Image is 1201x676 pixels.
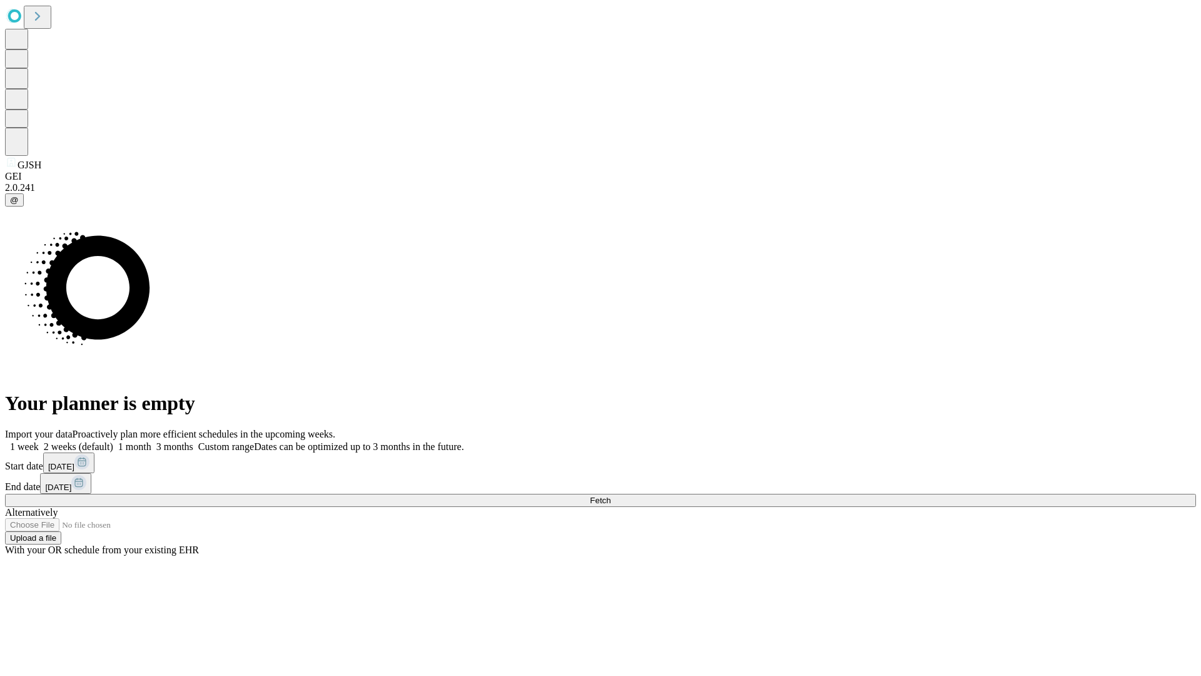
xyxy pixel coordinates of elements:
span: Alternatively [5,507,58,518]
span: [DATE] [45,483,71,492]
span: [DATE] [48,462,74,471]
span: 1 month [118,441,151,452]
div: Start date [5,453,1196,473]
h1: Your planner is empty [5,392,1196,415]
button: Fetch [5,494,1196,507]
span: 3 months [156,441,193,452]
span: Import your data [5,429,73,439]
span: Proactively plan more efficient schedules in the upcoming weeks. [73,429,335,439]
div: End date [5,473,1196,494]
span: With your OR schedule from your existing EHR [5,545,199,555]
button: Upload a file [5,531,61,545]
div: 2.0.241 [5,182,1196,193]
span: Custom range [198,441,254,452]
button: @ [5,193,24,207]
button: [DATE] [40,473,91,494]
div: GEI [5,171,1196,182]
button: [DATE] [43,453,94,473]
span: Dates can be optimized up to 3 months in the future. [254,441,464,452]
span: 1 week [10,441,39,452]
span: 2 weeks (default) [44,441,113,452]
span: @ [10,195,19,205]
span: GJSH [18,160,41,170]
span: Fetch [590,496,611,505]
